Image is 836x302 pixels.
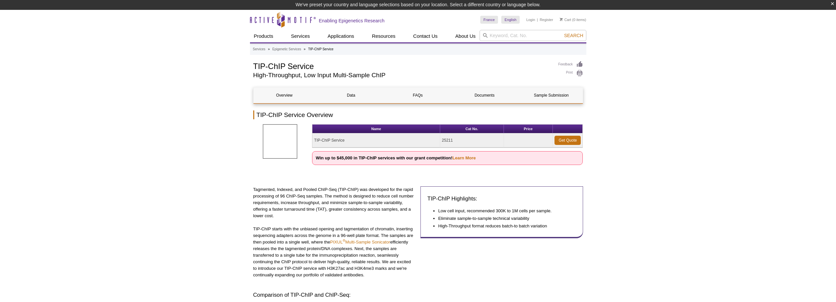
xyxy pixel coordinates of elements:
[537,16,538,24] li: |
[263,124,297,159] img: TIP-ChIP Service
[304,47,306,51] li: »
[440,133,504,148] td: 25211
[253,46,265,52] a: Services
[312,125,440,133] th: Name
[560,16,586,24] li: (0 items)
[387,87,449,103] a: FAQs
[368,30,399,42] a: Resources
[554,136,581,145] a: Get Quote
[409,30,441,42] a: Contact Us
[438,223,570,229] li: High-Throughput format reduces batch-to batch variation
[253,226,416,278] p: TIP-ChIP starts with the unbiased opening and tagmentation of chromatin, inserting sequencing ada...
[253,72,552,78] h2: High-Throughput, Low Input Multi-Sample ChIP
[253,110,583,119] h2: TIP-ChIP Service Overview
[250,30,277,42] a: Products
[272,46,301,52] a: Epigenetic Services
[308,47,333,51] li: TIP-ChIP Service
[253,291,583,299] h3: Comparison of TIP-ChIP and ChIP-Seq:
[454,87,515,103] a: Documents
[312,133,440,148] td: TIP-ChIP Service
[480,30,586,41] input: Keyword, Cat. No.
[558,70,583,77] a: Print
[520,87,582,103] a: Sample Submission
[343,239,345,243] sup: ®
[562,33,585,38] button: Search
[480,16,498,24] a: France
[501,16,520,24] a: English
[504,125,553,133] th: Price
[560,18,563,21] img: Your Cart
[427,195,576,203] h3: TIP-ChIP Highlights:
[451,30,480,42] a: About Us
[452,155,476,160] a: Learn More
[558,61,583,68] a: Feedback
[287,30,314,42] a: Services
[253,186,416,219] p: Tagmented, Indexed, and Pooled ChIP-Seq (TIP-ChIP) was developed for the rapid processing of 96 C...
[526,17,535,22] a: Login
[438,208,570,214] li: Low cell input, recommended 300K to 1M cells per sample.
[440,125,504,133] th: Cat No.
[564,33,583,38] span: Search
[268,47,270,51] li: »
[540,17,553,22] a: Register
[254,87,315,103] a: Overview
[330,240,390,244] a: PIXUL®Multi-Sample Sonicator
[324,30,358,42] a: Applications
[316,155,476,160] strong: Win up to $45,000 in TIP-ChIP services with our grant competition!
[319,18,385,24] h2: Enabling Epigenetics Research
[320,87,382,103] a: Data
[438,215,570,222] li: Eliminate sample-to-sample technical variability
[560,17,571,22] a: Cart
[253,61,552,71] h1: TIP-ChIP Service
